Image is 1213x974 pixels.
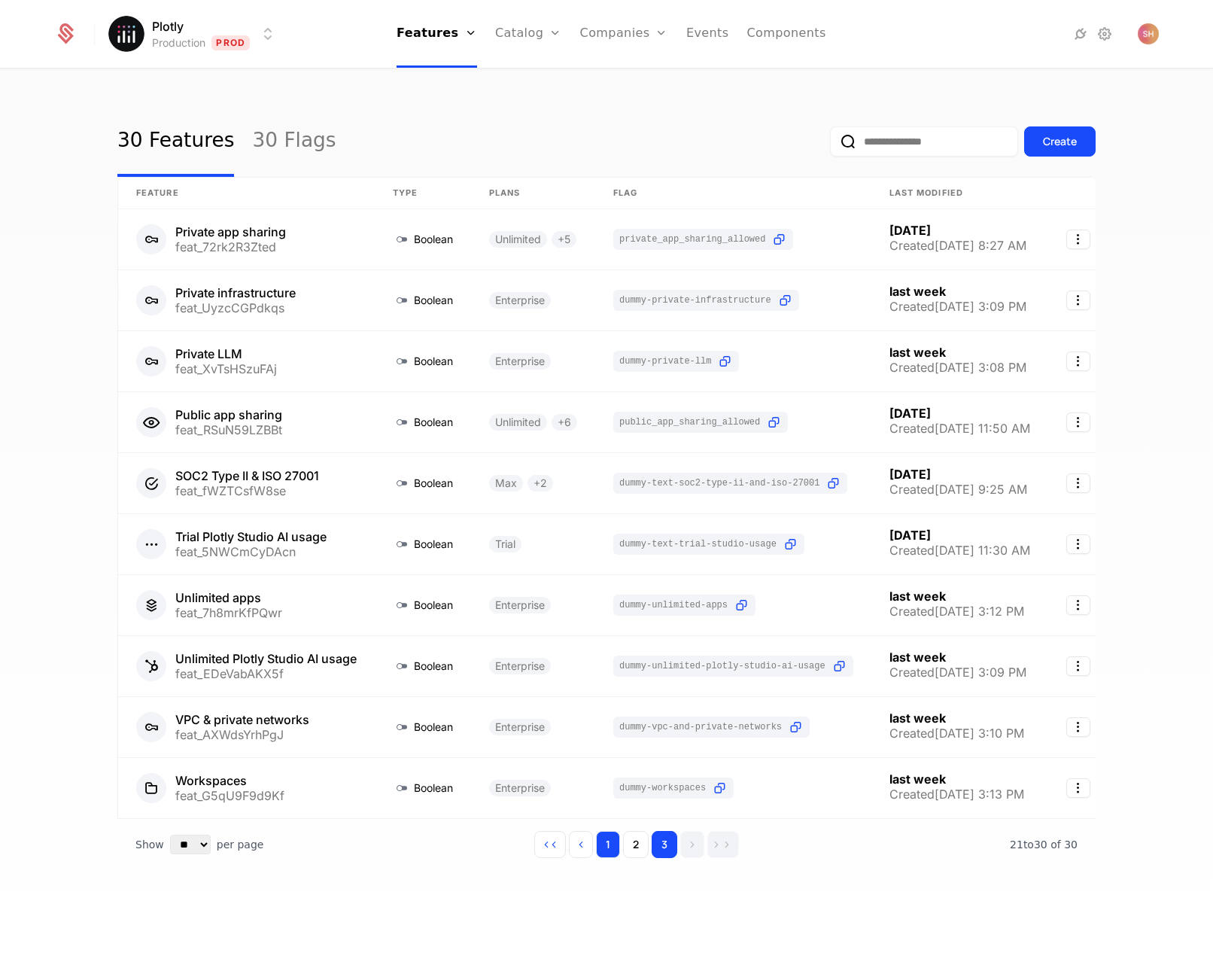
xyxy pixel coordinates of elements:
[871,178,1048,209] th: Last Modified
[252,106,336,177] a: 30 Flags
[595,178,871,209] th: Flag
[1066,534,1090,554] button: Select action
[534,831,739,858] div: Page navigation
[217,837,264,852] span: per page
[1043,134,1077,149] div: Create
[623,831,649,858] button: Go to page 2
[1066,230,1090,249] button: Select action
[211,35,250,50] span: Prod
[596,831,620,858] button: Go to page 1
[1066,778,1090,798] button: Select action
[117,819,1096,870] div: Table pagination
[1066,595,1090,615] button: Select action
[1010,839,1078,851] span: 30
[152,17,184,35] span: Plotly
[1066,656,1090,676] button: Select action
[152,35,205,50] div: Production
[1138,23,1159,44] button: Open user button
[707,831,739,858] button: Go to last page
[1066,412,1090,432] button: Select action
[108,16,144,52] img: Plotly
[1010,839,1064,851] span: 21 to 30 of
[118,178,375,209] th: Feature
[1072,25,1090,43] a: Integrations
[471,178,595,209] th: Plans
[652,831,677,858] button: Go to page 3
[113,17,277,50] button: Select environment
[1066,717,1090,737] button: Select action
[680,831,704,858] button: Go to next page
[117,106,234,177] a: 30 Features
[1138,23,1159,44] img: S H
[1096,25,1114,43] a: Settings
[534,831,566,858] button: Go to first page
[170,835,211,854] select: Select page size
[1066,291,1090,310] button: Select action
[1066,352,1090,371] button: Select action
[569,831,593,858] button: Go to previous page
[375,178,471,209] th: Type
[1024,126,1096,157] button: Create
[1066,473,1090,493] button: Select action
[135,837,164,852] span: Show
